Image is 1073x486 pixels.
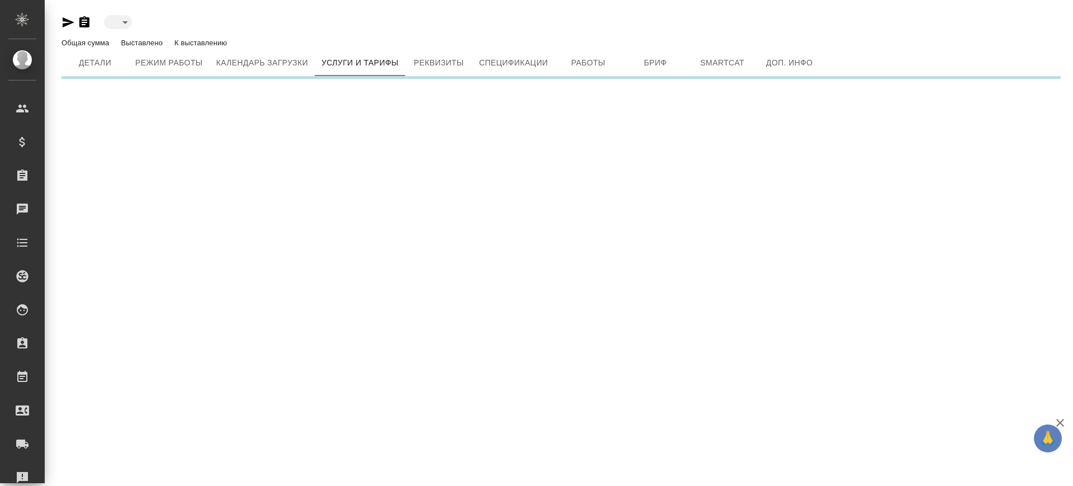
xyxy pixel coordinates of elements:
[61,39,112,47] p: Общая сумма
[1038,427,1057,450] span: 🙏
[629,56,682,70] span: Бриф
[61,16,75,29] button: Скопировать ссылку для ЯМессенджера
[696,56,749,70] span: Smartcat
[104,15,132,29] div: ​
[1034,424,1062,452] button: 🙏
[562,56,615,70] span: Работы
[174,39,230,47] p: К выставлению
[78,16,91,29] button: Скопировать ссылку
[68,56,122,70] span: Детали
[216,56,308,70] span: Календарь загрузки
[121,39,165,47] p: Выставлено
[135,56,203,70] span: Режим работы
[321,56,398,70] span: Услуги и тарифы
[412,56,466,70] span: Реквизиты
[479,56,548,70] span: Спецификации
[763,56,816,70] span: Доп. инфо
